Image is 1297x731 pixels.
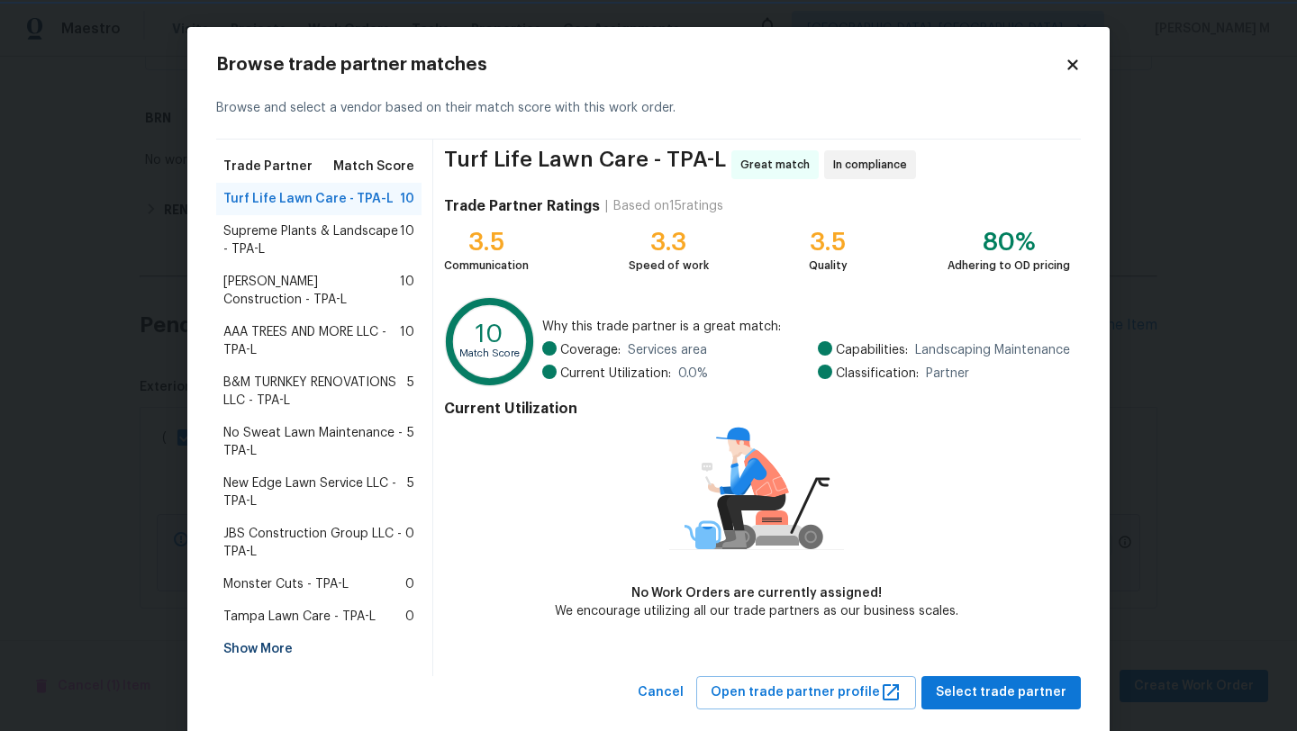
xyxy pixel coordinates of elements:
span: 10 [400,323,414,359]
span: Current Utilization: [560,365,671,383]
span: 5 [407,474,414,510]
span: 5 [407,374,414,410]
span: Why this trade partner is a great match: [542,318,1070,336]
span: JBS Construction Group LLC - TPA-L [223,525,405,561]
div: | [600,197,613,215]
text: 10 [476,321,503,347]
span: Partner [926,365,969,383]
span: 0.0 % [678,365,708,383]
span: Supreme Plants & Landscape - TPA-L [223,222,400,258]
button: Select trade partner [921,676,1081,709]
span: Select trade partner [936,681,1066,704]
span: Tampa Lawn Care - TPA-L [223,608,376,626]
div: We encourage utilizing all our trade partners as our business scales. [555,602,958,620]
div: 3.5 [809,233,848,251]
span: 0 [405,525,414,561]
div: Communication [444,257,529,275]
span: [PERSON_NAME] Construction - TPA-L [223,273,400,309]
span: AAA TREES AND MORE LLC - TPA-L [223,323,400,359]
span: 0 [405,575,414,593]
span: Match Score [333,158,414,176]
span: Turf Life Lawn Care - TPA-L [223,190,394,208]
h4: Trade Partner Ratings [444,197,600,215]
span: Capabilities: [836,341,908,359]
span: 10 [400,273,414,309]
div: Quality [809,257,848,275]
span: New Edge Lawn Service LLC - TPA-L [223,474,407,510]
span: Open trade partner profile [711,681,902,704]
text: Match Score [459,348,520,358]
button: Cancel [630,676,691,709]
span: 10 [400,190,414,208]
span: In compliance [833,156,914,174]
span: Services area [628,341,707,359]
span: No Sweat Lawn Maintenance - TPA-L [223,424,407,460]
h2: Browse trade partner matches [216,56,1065,74]
span: Monster Cuts - TPA-L [223,575,349,593]
h4: Current Utilization [444,400,1070,418]
span: 10 [400,222,414,258]
span: Great match [740,156,817,174]
span: Coverage: [560,341,621,359]
div: 3.3 [629,233,709,251]
span: Trade Partner [223,158,313,176]
span: Turf Life Lawn Care - TPA-L [444,150,726,179]
span: 0 [405,608,414,626]
span: Classification: [836,365,919,383]
button: Open trade partner profile [696,676,916,709]
div: Adhering to OD pricing [948,257,1070,275]
div: Browse and select a vendor based on their match score with this work order. [216,77,1081,140]
div: 80% [948,233,1070,251]
div: No Work Orders are currently assigned! [555,584,958,602]
span: Cancel [638,681,684,704]
div: Show More [216,633,422,665]
div: Based on 15 ratings [613,197,723,215]
span: 5 [407,424,414,460]
div: Speed of work [629,257,709,275]
span: B&M TURNKEY RENOVATIONS LLC - TPA-L [223,374,407,410]
span: Landscaping Maintenance [915,341,1070,359]
div: 3.5 [444,233,529,251]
